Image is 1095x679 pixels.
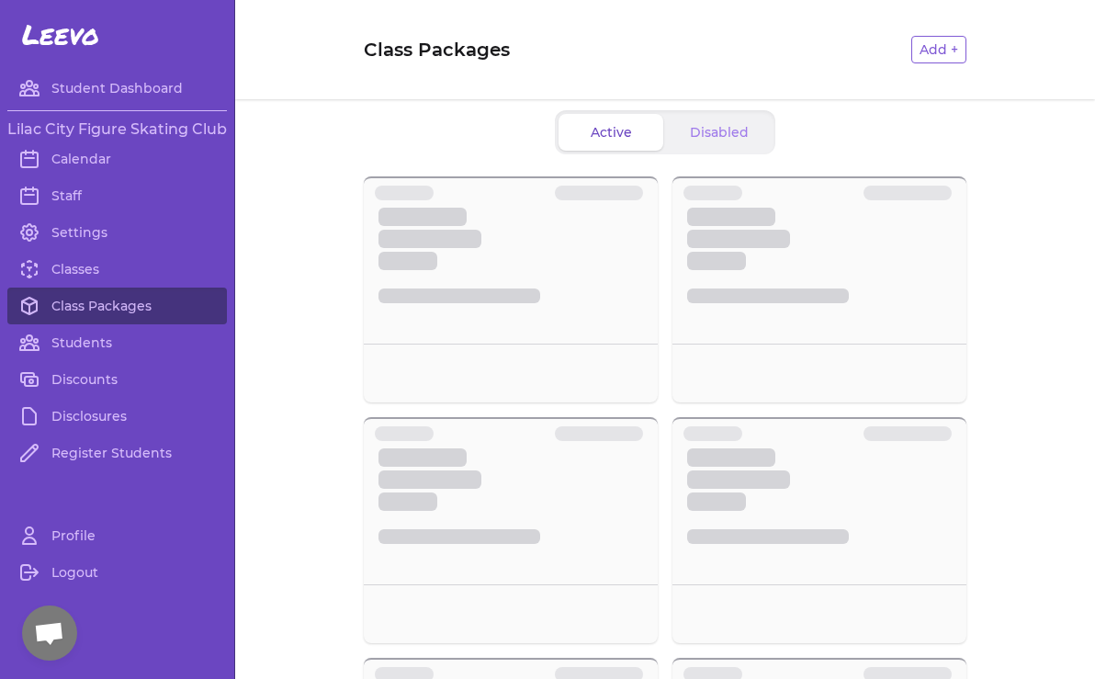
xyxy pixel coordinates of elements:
a: Profile [7,517,227,554]
span: Leevo [22,18,99,51]
a: Discounts [7,361,227,398]
button: Add + [911,36,966,63]
button: Active [559,114,663,151]
a: Settings [7,214,227,251]
button: Disabled [667,114,772,151]
h3: Lilac City Figure Skating Club [7,119,227,141]
a: Logout [7,554,227,591]
a: Open chat [22,605,77,661]
a: Register Students [7,435,227,471]
a: Classes [7,251,227,288]
a: Student Dashboard [7,70,227,107]
a: Disclosures [7,398,227,435]
a: Class Packages [7,288,227,324]
a: Staff [7,177,227,214]
a: Students [7,324,227,361]
a: Calendar [7,141,227,177]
